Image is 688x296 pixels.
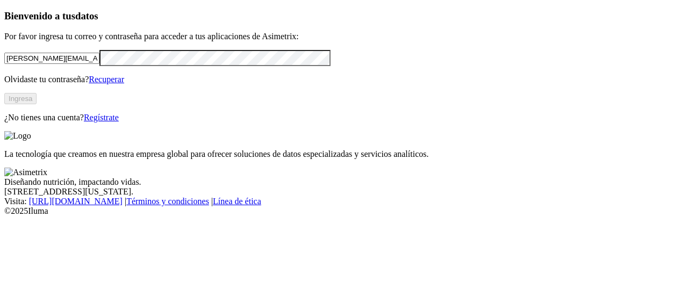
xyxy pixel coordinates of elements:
[4,75,684,84] p: Olvidaste tu contraseña?
[4,149,684,159] p: La tecnología que creamos en nuestra empresa global para ofrecer soluciones de datos especializad...
[84,113,119,122] a: Regístrate
[4,93,37,104] button: Ingresa
[4,53,99,64] input: Tu correo
[4,113,684,122] p: ¿No tienes una cuenta?
[4,131,31,141] img: Logo
[75,10,98,21] span: datos
[4,10,684,22] h3: Bienvenido a tus
[213,197,261,206] a: Línea de ética
[4,168,47,177] img: Asimetrix
[29,197,123,206] a: [URL][DOMAIN_NAME]
[4,206,684,216] div: © 2025 Iluma
[4,177,684,187] div: Diseñando nutrición, impactando vidas.
[4,187,684,197] div: [STREET_ADDRESS][US_STATE].
[4,197,684,206] div: Visita : | |
[126,197,209,206] a: Términos y condiciones
[89,75,124,84] a: Recuperar
[4,32,684,41] p: Por favor ingresa tu correo y contraseña para acceder a tus aplicaciones de Asimetrix:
